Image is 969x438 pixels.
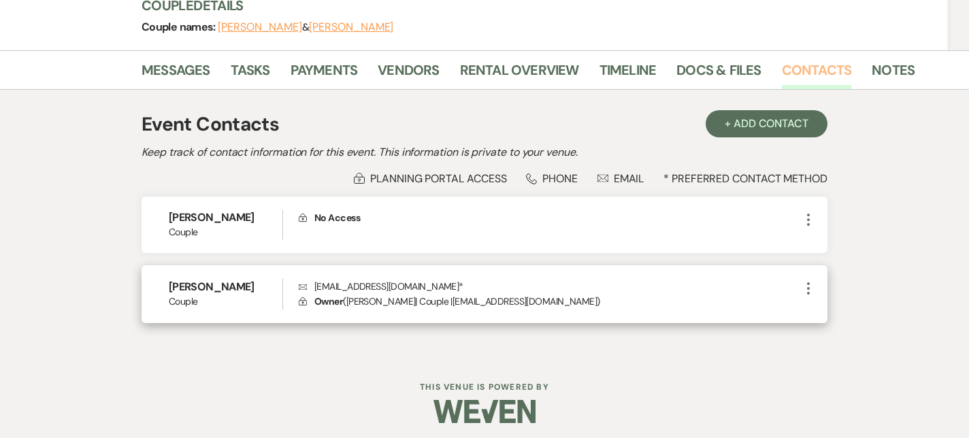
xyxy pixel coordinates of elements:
[169,225,282,239] span: Couple
[142,20,218,34] span: Couple names:
[299,294,800,309] p: ( [PERSON_NAME] | Couple | [EMAIL_ADDRESS][DOMAIN_NAME] )
[600,59,657,89] a: Timeline
[218,20,393,34] span: &
[314,295,343,307] span: Owner
[142,144,827,161] h2: Keep track of contact information for this event. This information is private to your venue.
[218,22,302,33] button: [PERSON_NAME]
[299,279,800,294] p: [EMAIL_ADDRESS][DOMAIN_NAME] *
[169,280,282,294] h6: [PERSON_NAME]
[460,59,579,89] a: Rental Overview
[378,59,439,89] a: Vendors
[142,59,210,89] a: Messages
[291,59,358,89] a: Payments
[169,210,282,225] h6: [PERSON_NAME]
[309,22,393,33] button: [PERSON_NAME]
[433,388,536,435] img: Weven Logo
[597,171,644,186] div: Email
[782,59,852,89] a: Contacts
[526,171,578,186] div: Phone
[169,294,282,309] span: Couple
[354,171,506,186] div: Planning Portal Access
[872,59,915,89] a: Notes
[231,59,270,89] a: Tasks
[142,171,827,186] div: * Preferred Contact Method
[676,59,761,89] a: Docs & Files
[142,110,279,139] h1: Event Contacts
[706,110,827,137] button: + Add Contact
[314,212,360,224] span: No Access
